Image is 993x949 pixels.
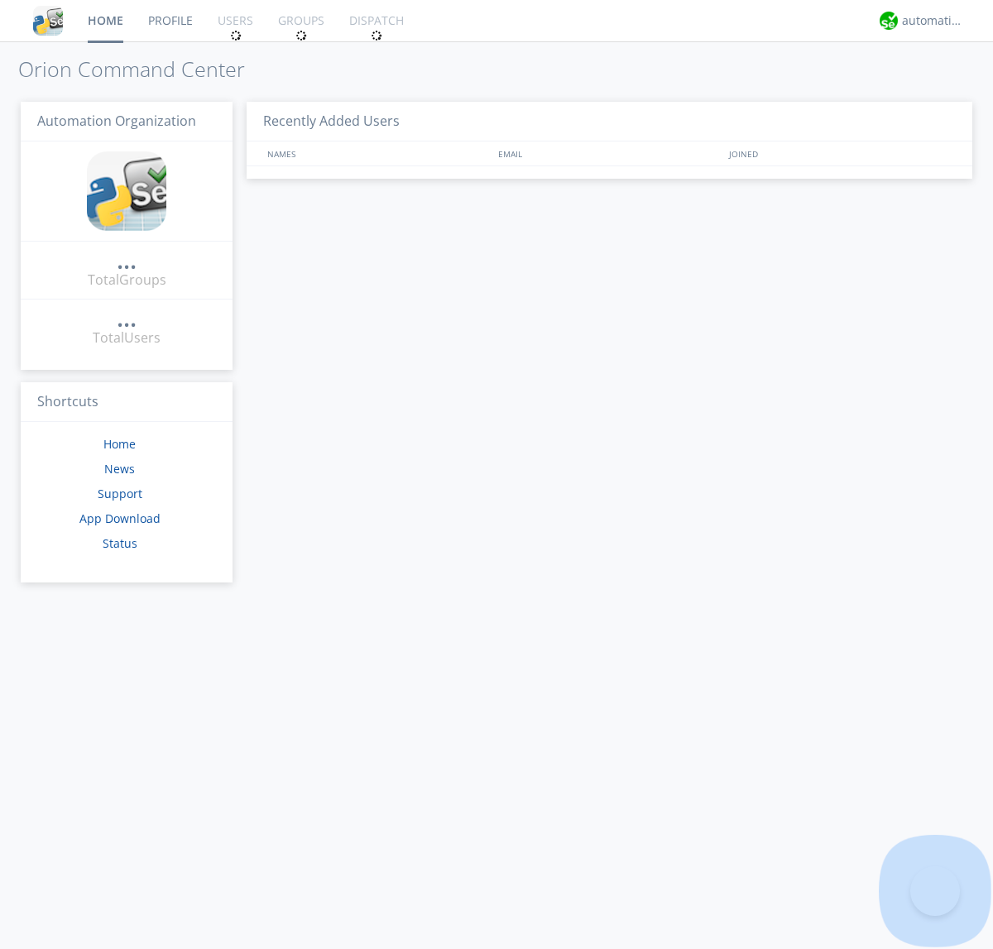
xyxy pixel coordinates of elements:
[87,151,166,231] img: cddb5a64eb264b2086981ab96f4c1ba7
[371,30,382,41] img: spin.svg
[295,30,307,41] img: spin.svg
[21,382,233,423] h3: Shortcuts
[117,309,137,326] div: ...
[725,141,957,165] div: JOINED
[98,486,142,501] a: Support
[88,271,166,290] div: Total Groups
[902,12,964,29] div: automation+atlas
[880,12,898,30] img: d2d01cd9b4174d08988066c6d424eccd
[103,535,137,551] a: Status
[103,436,136,452] a: Home
[494,141,725,165] div: EMAIL
[37,112,196,130] span: Automation Organization
[93,328,161,347] div: Total Users
[230,30,242,41] img: spin.svg
[104,461,135,477] a: News
[263,141,490,165] div: NAMES
[33,6,63,36] img: cddb5a64eb264b2086981ab96f4c1ba7
[910,866,960,916] iframe: Toggle Customer Support
[79,510,161,526] a: App Download
[247,102,972,142] h3: Recently Added Users
[117,252,137,268] div: ...
[117,252,137,271] a: ...
[117,309,137,328] a: ...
